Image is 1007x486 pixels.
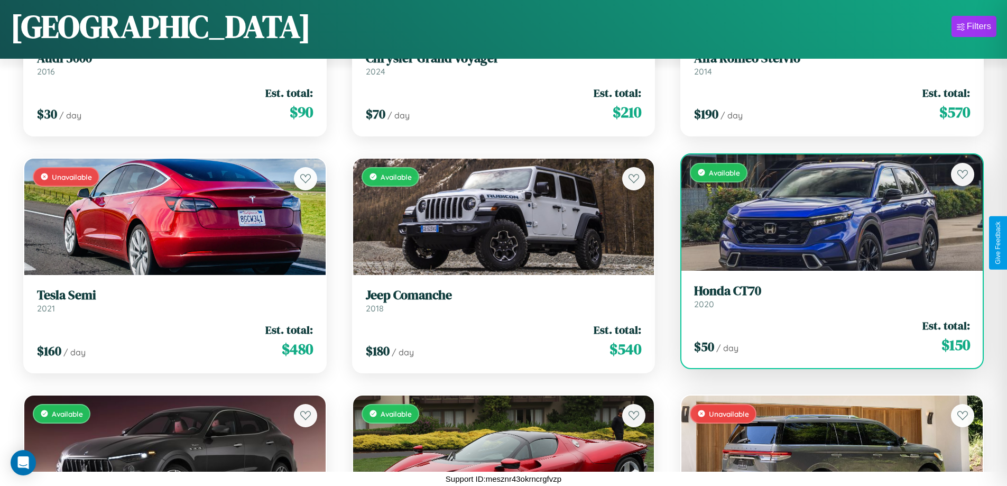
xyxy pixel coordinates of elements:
span: Available [52,409,83,418]
p: Support ID: mesznr43okrncrgfvzp [446,472,561,486]
div: Open Intercom Messenger [11,450,36,475]
span: $ 540 [609,338,641,360]
a: Alfa Romeo Stelvio2014 [694,51,970,77]
span: Est. total: [265,85,313,100]
div: Filters [967,21,991,32]
span: Est. total: [594,85,641,100]
button: Filters [951,16,996,37]
h3: Jeep Comanche [366,288,642,303]
a: Honda CT702020 [694,283,970,309]
h3: Chrysler Grand Voyager [366,51,642,66]
span: Available [381,409,412,418]
span: $ 70 [366,105,385,123]
span: $ 160 [37,342,61,360]
span: $ 30 [37,105,57,123]
a: Jeep Comanche2018 [366,288,642,314]
a: Chrysler Grand Voyager2024 [366,51,642,77]
span: $ 480 [282,338,313,360]
span: 2021 [37,303,55,314]
span: Est. total: [265,322,313,337]
h1: [GEOGRAPHIC_DATA] [11,5,311,48]
span: / day [720,110,743,121]
span: Est. total: [594,322,641,337]
span: Unavailable [52,172,92,181]
span: / day [63,347,86,357]
span: / day [392,347,414,357]
span: Available [381,172,412,181]
span: 2016 [37,66,55,77]
span: $ 210 [613,102,641,123]
span: $ 190 [694,105,718,123]
span: $ 570 [939,102,970,123]
span: Available [709,168,740,177]
span: Est. total: [922,85,970,100]
h3: Audi 5000 [37,51,313,66]
span: 2024 [366,66,385,77]
span: 2018 [366,303,384,314]
h3: Tesla Semi [37,288,313,303]
a: Audi 50002016 [37,51,313,77]
span: $ 180 [366,342,390,360]
span: Unavailable [709,409,749,418]
h3: Honda CT70 [694,283,970,299]
span: / day [387,110,410,121]
h3: Alfa Romeo Stelvio [694,51,970,66]
a: Tesla Semi2021 [37,288,313,314]
span: 2020 [694,299,714,309]
span: $ 90 [290,102,313,123]
div: Give Feedback [994,222,1002,264]
span: 2014 [694,66,712,77]
span: Est. total: [922,318,970,333]
span: / day [716,343,738,353]
span: $ 150 [941,334,970,355]
span: / day [59,110,81,121]
span: $ 50 [694,338,714,355]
